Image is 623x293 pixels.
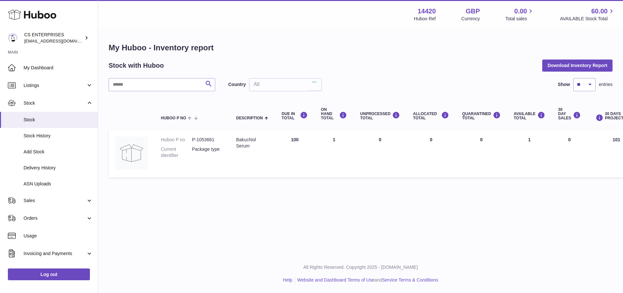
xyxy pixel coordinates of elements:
[558,81,570,88] label: Show
[297,277,374,283] a: Website and Dashboard Terms of Use
[514,112,545,120] div: AVAILABLE Total
[507,130,552,178] td: 1
[542,60,613,71] button: Download Inventory Report
[8,268,90,280] a: Log out
[558,108,581,121] div: 30 DAY SALES
[24,133,93,139] span: Stock History
[552,130,587,178] td: 0
[599,81,613,88] span: entries
[161,146,192,159] dt: Current identifier
[24,233,93,239] span: Usage
[192,137,223,143] dd: P-1053661
[24,165,93,171] span: Delivery History
[560,7,615,22] a: 60.00 AVAILABLE Stock Total
[382,277,438,283] a: Service Terms & Conditions
[505,7,534,22] a: 0.00 Total sales
[414,16,436,22] div: Huboo Ref
[283,277,292,283] a: Help
[466,7,480,16] strong: GBP
[480,137,483,142] span: 0
[407,130,456,178] td: 0
[161,116,186,120] span: Huboo P no
[24,215,86,221] span: Orders
[24,65,93,71] span: My Dashboard
[295,277,438,283] li: and
[461,16,480,22] div: Currency
[24,198,86,204] span: Sales
[24,117,93,123] span: Stock
[314,130,354,178] td: 1
[462,112,501,120] div: QUARANTINED Total
[514,7,527,16] span: 0.00
[282,112,308,120] div: DUE IN TOTAL
[24,82,86,89] span: Listings
[192,146,223,159] dd: Package type
[24,149,93,155] span: Add Stock
[161,137,192,143] dt: Huboo P no
[24,38,96,43] span: [EMAIL_ADDRESS][DOMAIN_NAME]
[354,130,407,178] td: 0
[560,16,615,22] span: AVAILABLE Stock Total
[109,43,613,53] h1: My Huboo - Inventory report
[8,33,18,43] img: internalAdmin-14420@internal.huboo.com
[236,116,263,120] span: Description
[24,100,86,106] span: Stock
[275,130,314,178] td: 100
[115,137,148,169] img: product image
[103,264,618,270] p: All Rights Reserved. Copyright 2025 - [DOMAIN_NAME]
[228,81,246,88] label: Country
[24,181,93,187] span: ASN Uploads
[505,16,534,22] span: Total sales
[24,250,86,257] span: Invoicing and Payments
[413,112,449,120] div: ALLOCATED Total
[24,32,83,44] div: CS ENTERPRISES
[418,7,436,16] strong: 14420
[360,112,400,120] div: UNPROCESSED Total
[321,108,347,121] div: ON HAND Total
[109,61,164,70] h2: Stock with Huboo
[236,137,268,149] div: Bakuchiol Serum
[591,7,608,16] span: 60.00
